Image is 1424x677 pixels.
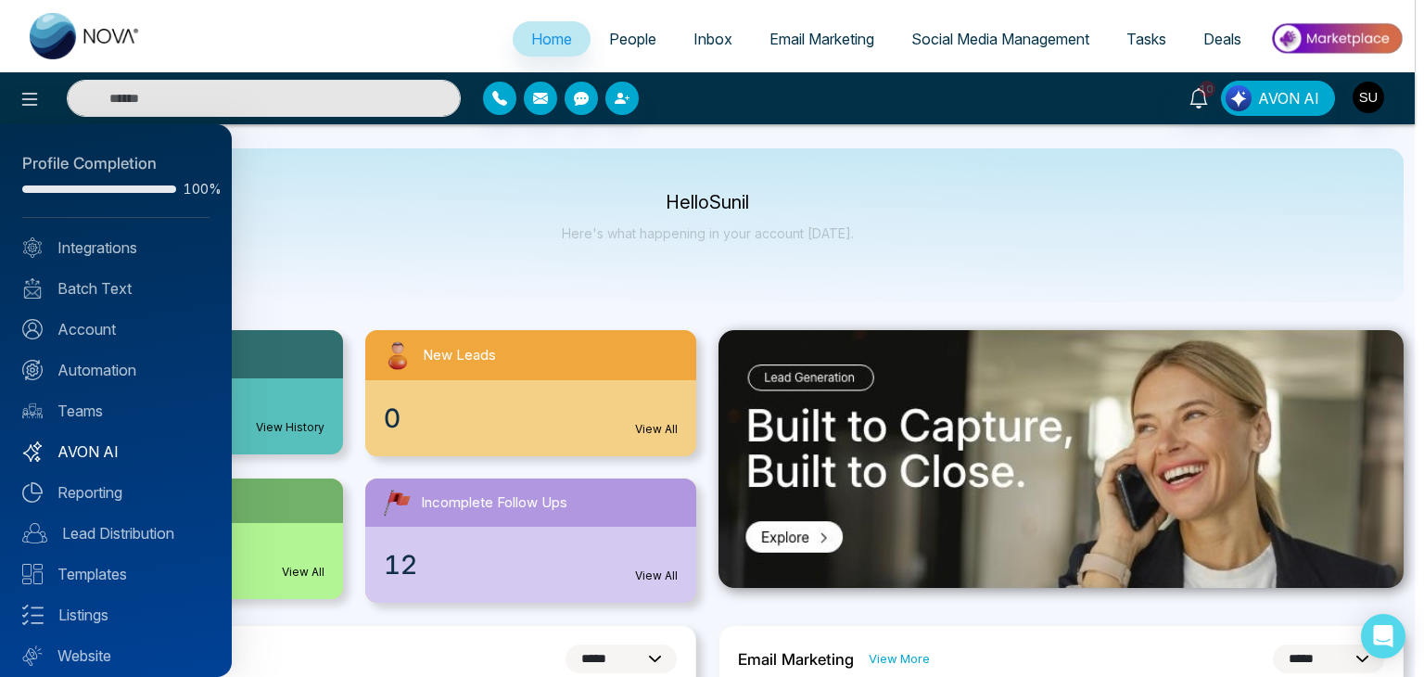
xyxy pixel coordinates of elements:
[22,604,210,626] a: Listings
[22,401,43,421] img: team.svg
[22,236,210,259] a: Integrations
[22,318,210,340] a: Account
[22,645,43,666] img: Website.svg
[22,237,43,258] img: Integrated.svg
[22,564,43,584] img: Templates.svg
[22,152,210,176] div: Profile Completion
[22,400,210,422] a: Teams
[22,605,44,625] img: Listings.svg
[22,441,210,463] a: AVON AI
[22,441,43,462] img: Avon-AI.svg
[1361,614,1405,658] div: Open Intercom Messenger
[22,563,210,585] a: Templates
[22,278,43,299] img: batch_text_white.png
[184,183,210,196] span: 100%
[22,482,43,503] img: Reporting.svg
[22,481,210,504] a: Reporting
[22,359,210,381] a: Automation
[22,319,43,339] img: Account.svg
[22,522,210,544] a: Lead Distribution
[22,360,43,380] img: Automation.svg
[22,277,210,300] a: Batch Text
[22,645,210,667] a: Website
[22,523,47,543] img: Lead-dist.svg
